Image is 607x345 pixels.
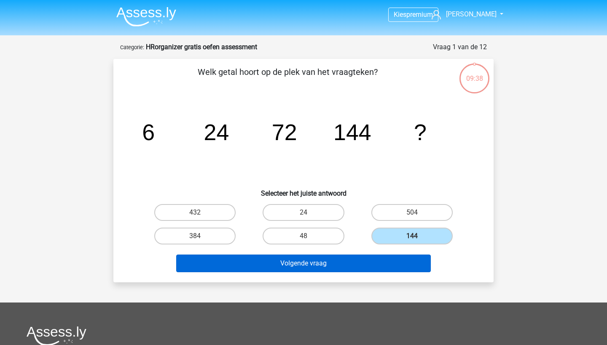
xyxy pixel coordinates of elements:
[428,9,497,19] a: [PERSON_NAME]
[176,255,431,272] button: Volgende vraag
[459,63,490,84] div: 09:38
[406,11,433,19] span: premium
[446,10,497,18] span: [PERSON_NAME]
[127,66,449,91] p: Welk getal hoort op de plek van het vraagteken?
[433,42,487,52] div: Vraag 1 van de 12
[263,204,344,221] label: 24
[272,119,297,145] tspan: 72
[333,119,371,145] tspan: 144
[127,183,480,197] h6: Selecteer het juiste antwoord
[142,119,155,145] tspan: 6
[204,119,229,145] tspan: 24
[116,7,176,27] img: Assessly
[154,204,236,221] label: 432
[371,228,453,244] label: 144
[120,44,144,50] small: Categorie:
[146,43,257,51] strong: HRorganizer gratis oefen assessment
[263,228,344,244] label: 48
[389,9,438,20] a: Kiespremium
[394,11,406,19] span: Kies
[414,119,427,145] tspan: ?
[371,204,453,221] label: 504
[154,228,236,244] label: 384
